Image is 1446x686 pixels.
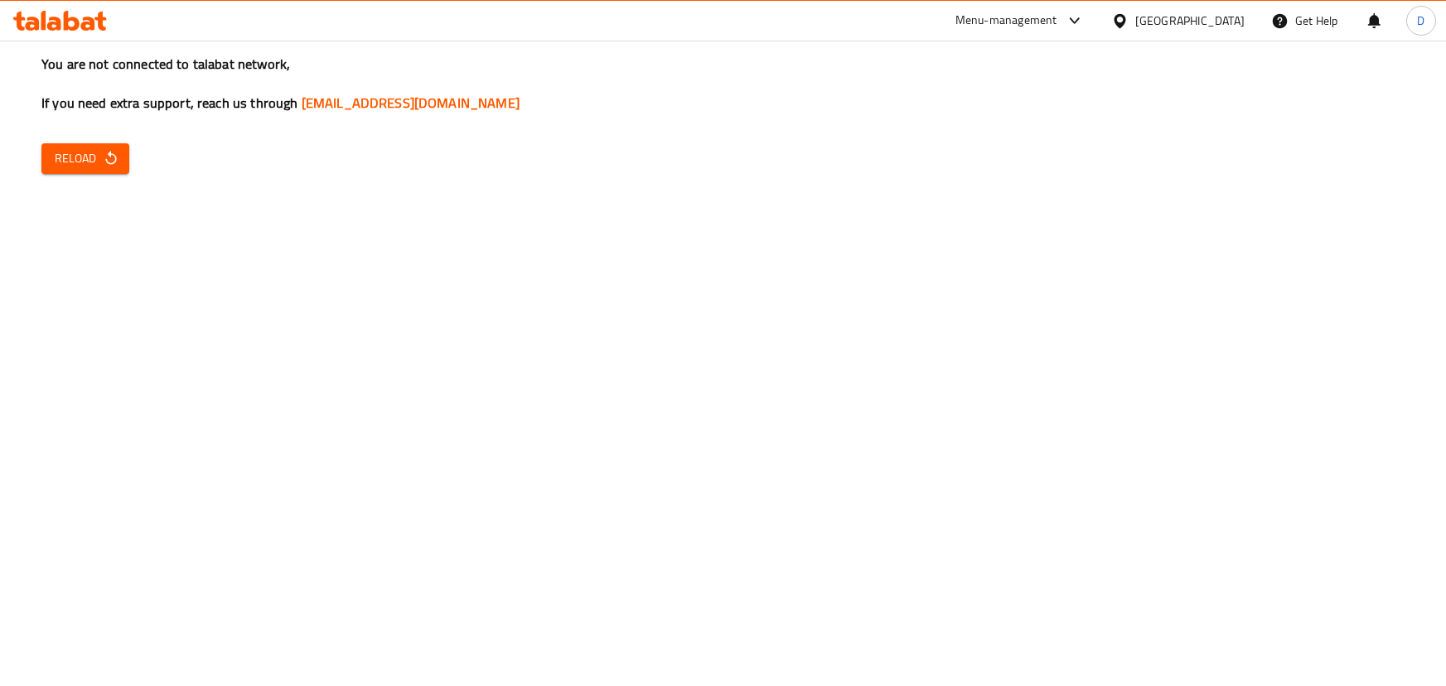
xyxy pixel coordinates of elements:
span: Reload [55,148,116,169]
a: [EMAIL_ADDRESS][DOMAIN_NAME] [302,90,520,115]
button: Reload [41,143,129,174]
div: Menu-management [955,11,1057,31]
h3: You are not connected to talabat network, If you need extra support, reach us through [41,55,1405,113]
span: D [1417,12,1424,30]
div: [GEOGRAPHIC_DATA] [1135,12,1245,30]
